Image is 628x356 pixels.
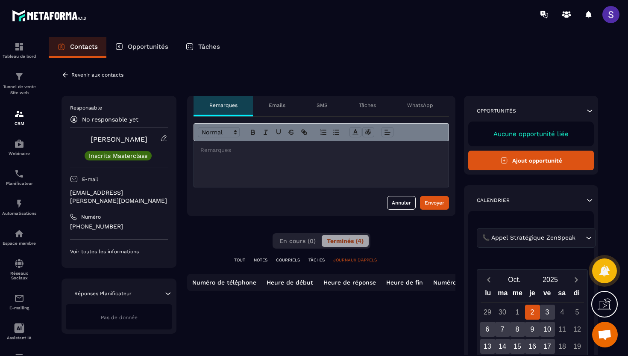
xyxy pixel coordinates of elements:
[525,305,540,320] div: 2
[477,130,585,138] p: Aucune opportunité liée
[592,322,618,347] div: Ouvrir le chat
[525,322,540,337] div: 9
[2,162,36,192] a: schedulerschedulerPlanificateur
[101,314,138,320] span: Pas de donnée
[14,199,24,209] img: automations
[2,181,36,186] p: Planificateur
[74,290,132,297] p: Réponses Planificateur
[555,305,570,320] div: 4
[177,37,229,58] a: Tâches
[2,151,36,156] p: Webinaire
[2,84,36,96] p: Tunnel de vente Site web
[2,102,36,132] a: formationformationCRM
[525,287,540,302] div: je
[510,287,525,302] div: me
[495,305,510,320] div: 30
[386,279,423,286] p: Heure de fin
[49,37,106,58] a: Contacts
[540,287,555,302] div: ve
[510,305,525,320] div: 1
[2,222,36,252] a: automationsautomationsEspace membre
[267,279,313,286] p: Heure de début
[209,102,238,109] p: Remarques
[12,8,89,24] img: logo
[234,257,245,263] p: TOUT
[198,43,220,50] p: Tâches
[70,104,168,111] p: Responsable
[70,222,168,231] p: [PHONE_NUMBER]
[420,196,449,210] button: Envoyer
[480,322,495,337] div: 6
[387,196,416,210] button: Annuler
[555,339,570,354] div: 18
[2,335,36,340] p: Assistant IA
[555,322,570,337] div: 11
[82,116,138,123] p: No responsable yet
[269,102,285,109] p: Emails
[14,293,24,303] img: email
[308,257,325,263] p: TÂCHES
[477,197,510,204] p: Calendrier
[468,151,594,170] button: Ajout opportunité
[14,42,24,52] img: formation
[577,233,584,243] input: Search for option
[82,176,98,183] p: E-mail
[540,339,555,354] div: 17
[14,169,24,179] img: scheduler
[477,228,596,248] div: Search for option
[2,252,36,287] a: social-networksocial-networkRéseaux Sociaux
[323,279,376,286] p: Heure de réponse
[2,271,36,280] p: Réseaux Sociaux
[525,339,540,354] div: 16
[317,102,328,109] p: SMS
[477,107,516,114] p: Opportunités
[510,322,525,337] div: 8
[254,257,267,263] p: NOTES
[510,339,525,354] div: 15
[359,102,376,109] p: Tâches
[480,233,577,243] span: 📞 Appel Stratégique ZenSpeak
[2,306,36,310] p: E-mailing
[2,54,36,59] p: Tableau de bord
[481,287,496,302] div: lu
[2,65,36,102] a: formationformationTunnel de vente Site web
[106,37,177,58] a: Opportunités
[274,235,321,247] button: En cours (0)
[481,274,496,285] button: Previous month
[2,241,36,246] p: Espace membre
[192,279,256,286] p: Numéro de téléphone
[81,214,101,220] p: Numéro
[70,43,98,50] p: Contacts
[14,258,24,269] img: social-network
[2,132,36,162] a: automationsautomationsWebinaire
[495,322,510,337] div: 7
[333,257,377,263] p: JOURNAUX D'APPELS
[91,135,147,143] a: [PERSON_NAME]
[2,317,36,347] a: Assistant IA
[14,109,24,119] img: formation
[2,211,36,216] p: Automatisations
[70,189,168,205] p: [EMAIL_ADDRESS][PERSON_NAME][DOMAIN_NAME]
[532,272,568,287] button: Open years overlay
[480,339,495,354] div: 13
[276,257,300,263] p: COURRIELS
[495,339,510,354] div: 14
[540,322,555,337] div: 10
[89,153,147,159] p: Inscrits Masterclass
[322,235,369,247] button: Terminés (4)
[14,71,24,82] img: formation
[2,192,36,222] a: automationsautomationsAutomatisations
[425,199,444,207] div: Envoyer
[540,305,555,320] div: 3
[570,322,585,337] div: 12
[480,305,495,320] div: 29
[327,237,364,244] span: Terminés (4)
[2,35,36,65] a: formationformationTableau de bord
[2,287,36,317] a: emailemailE-mailing
[279,237,316,244] span: En cours (0)
[70,248,168,255] p: Voir toutes les informations
[570,339,585,354] div: 19
[14,139,24,149] img: automations
[569,287,584,302] div: di
[433,279,501,286] p: Numéro de destination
